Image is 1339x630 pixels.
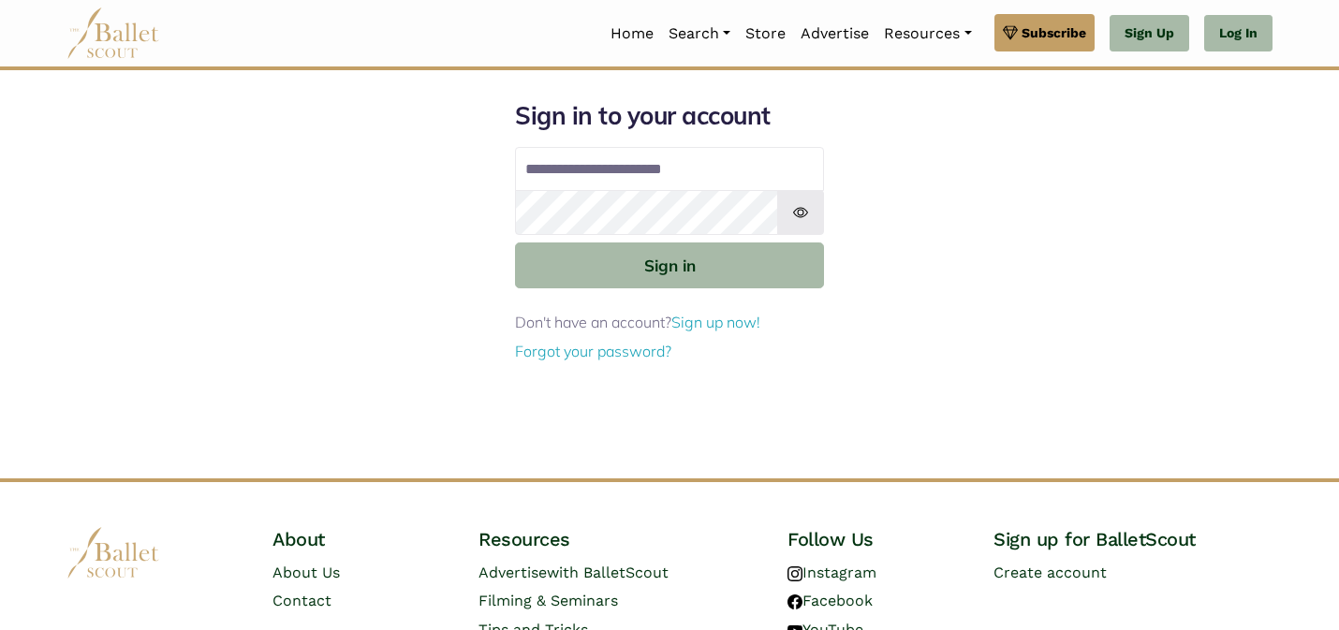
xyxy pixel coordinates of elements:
a: Advertisewith BalletScout [478,564,669,581]
img: facebook logo [787,594,802,609]
button: Sign in [515,242,824,288]
img: instagram logo [787,566,802,581]
a: About Us [272,564,340,581]
img: gem.svg [1003,22,1018,43]
a: Resources [876,14,978,53]
a: Instagram [787,564,876,581]
a: Filming & Seminars [478,592,618,609]
a: Store [738,14,793,53]
img: logo [66,527,160,579]
h4: Sign up for BalletScout [993,527,1273,551]
a: Create account [993,564,1107,581]
span: with BalletScout [547,564,669,581]
a: Contact [272,592,331,609]
a: Home [603,14,661,53]
a: Forgot your password? [515,342,671,360]
a: Facebook [787,592,873,609]
a: Subscribe [994,14,1095,51]
a: Advertise [793,14,876,53]
h4: About [272,527,449,551]
h4: Resources [478,527,758,551]
h1: Sign in to your account [515,100,824,132]
span: Subscribe [1022,22,1086,43]
a: Sign Up [1110,15,1189,52]
a: Log In [1204,15,1273,52]
p: Don't have an account? [515,311,824,335]
h4: Follow Us [787,527,964,551]
a: Sign up now! [671,313,760,331]
a: Search [661,14,738,53]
